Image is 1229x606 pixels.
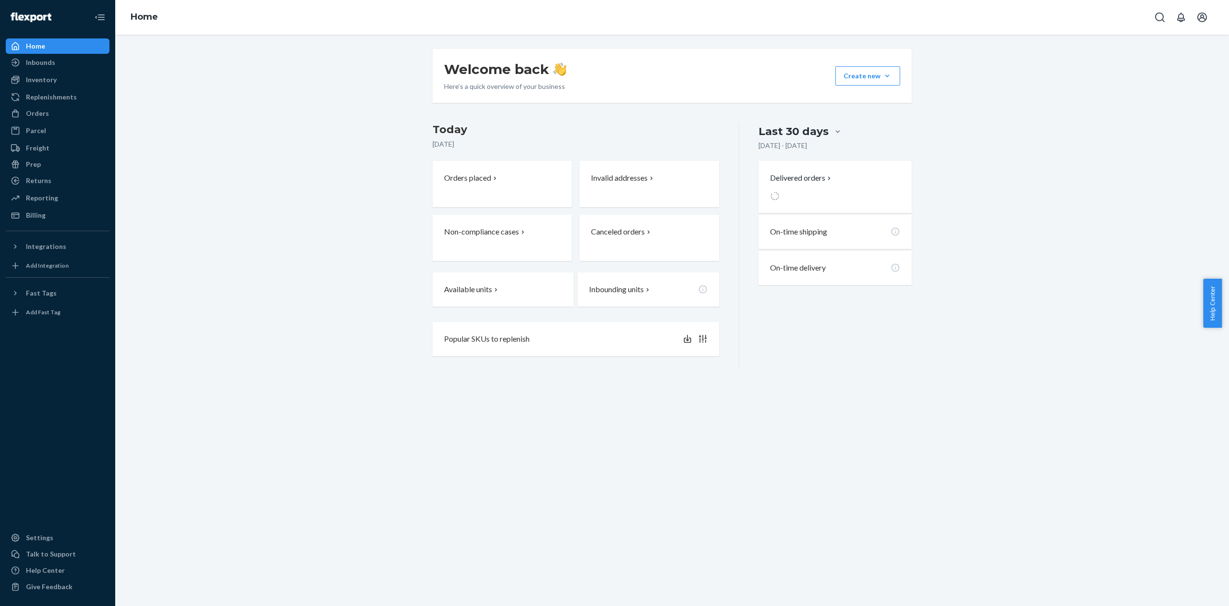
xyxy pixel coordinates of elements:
button: Open Search Box [1150,8,1169,27]
p: On-time shipping [770,226,827,237]
div: Add Integration [26,261,69,270]
button: Non-compliance cases [433,215,572,261]
a: Inventory [6,72,109,87]
div: Home [26,41,45,51]
p: Canceled orders [591,226,645,237]
img: hand-wave emoji [553,62,566,76]
p: Invalid addresses [591,173,648,184]
button: Available units [433,272,574,307]
p: Popular SKUs to replenish [444,334,530,345]
div: Fast Tags [26,288,57,298]
div: Billing [26,210,46,220]
a: Inbounds [6,55,109,70]
button: Invalid addresses [579,161,719,207]
a: Help Center [6,563,109,578]
button: Help Center [1203,279,1222,328]
ol: breadcrumbs [123,3,166,31]
a: Add Integration [6,258,109,273]
div: Parcel [26,126,46,136]
button: Fast Tags [6,285,109,301]
div: Inbounds [26,58,55,67]
div: Help Center [26,566,65,575]
p: Non-compliance cases [444,226,519,237]
a: Parcel [6,123,109,138]
a: Freight [6,140,109,156]
p: On-time delivery [770,262,826,273]
p: Here’s a quick overview of your business [444,82,566,91]
button: Talk to Support [6,546,109,562]
div: Returns [26,176,51,186]
a: Add Fast Tag [6,305,109,320]
a: Replenishments [6,89,109,105]
button: Integrations [6,239,109,254]
p: Inbounding units [589,284,644,295]
button: Give Feedback [6,579,109,594]
a: Settings [6,530,109,545]
div: Give Feedback [26,582,72,592]
div: Orders [26,109,49,118]
a: Prep [6,157,109,172]
button: Create new [835,66,900,86]
h1: Welcome back [444,61,566,78]
div: Replenishments [26,92,77,102]
div: Settings [26,533,53,543]
a: Home [6,38,109,54]
img: Flexport logo [11,12,51,22]
button: Inbounding units [578,272,719,307]
button: Close Navigation [90,8,109,27]
div: Integrations [26,242,66,251]
p: Orders placed [444,173,491,184]
a: Billing [6,208,109,223]
button: Open notifications [1171,8,1191,27]
div: Reporting [26,193,58,203]
a: Home [131,12,158,22]
button: Canceled orders [579,215,719,261]
div: Freight [26,143,49,153]
p: [DATE] - [DATE] [759,141,807,150]
div: Last 30 days [759,124,829,139]
p: Available units [444,284,492,295]
div: Add Fast Tag [26,308,60,316]
h3: Today [433,122,719,137]
button: Delivered orders [770,173,833,184]
a: Returns [6,173,109,188]
button: Orders placed [433,161,572,207]
p: [DATE] [433,139,719,149]
div: Inventory [26,75,57,85]
div: Prep [26,160,41,169]
a: Orders [6,106,109,121]
button: Open account menu [1193,8,1212,27]
a: Reporting [6,190,109,206]
div: Talk to Support [26,549,76,559]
